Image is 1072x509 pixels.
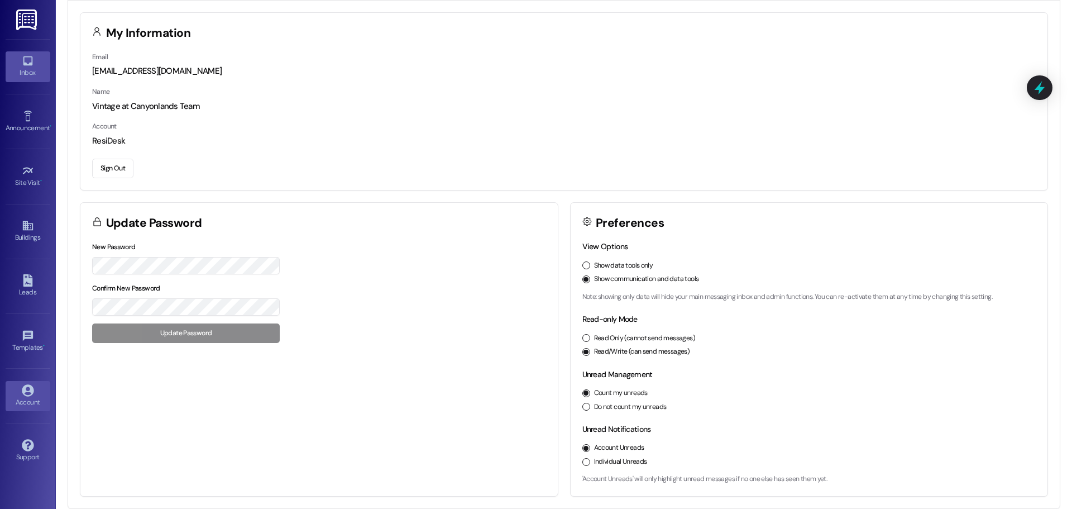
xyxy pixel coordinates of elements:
[582,369,653,379] label: Unread Management
[6,381,50,411] a: Account
[6,326,50,356] a: Templates •
[6,216,50,246] a: Buildings
[16,9,39,30] img: ResiDesk Logo
[92,242,136,251] label: New Password
[92,87,110,96] label: Name
[92,122,117,131] label: Account
[582,474,1036,484] p: 'Account Unreads' will only highlight unread messages if no one else has seen them yet.
[594,334,695,344] label: Read Only (cannot send messages)
[594,402,667,412] label: Do not count my unreads
[6,271,50,301] a: Leads
[582,424,651,434] label: Unread Notifications
[106,27,191,39] h3: My Information
[582,314,638,324] label: Read-only Mode
[106,217,202,229] h3: Update Password
[594,274,699,284] label: Show communication and data tools
[92,101,1036,112] div: Vintage at Canyonlands Team
[582,241,628,251] label: View Options
[92,53,108,61] label: Email
[582,292,1036,302] p: Note: showing only data will hide your main messaging inbox and admin functions. You can re-activ...
[594,261,653,271] label: Show data tools only
[92,159,133,178] button: Sign Out
[92,135,1036,147] div: ResiDesk
[43,342,45,350] span: •
[92,65,1036,77] div: [EMAIL_ADDRESS][DOMAIN_NAME]
[50,122,51,130] span: •
[6,161,50,192] a: Site Visit •
[596,217,664,229] h3: Preferences
[594,388,648,398] label: Count my unreads
[6,51,50,82] a: Inbox
[594,443,644,453] label: Account Unreads
[92,284,160,293] label: Confirm New Password
[594,347,690,357] label: Read/Write (can send messages)
[40,177,42,185] span: •
[6,436,50,466] a: Support
[594,457,647,467] label: Individual Unreads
